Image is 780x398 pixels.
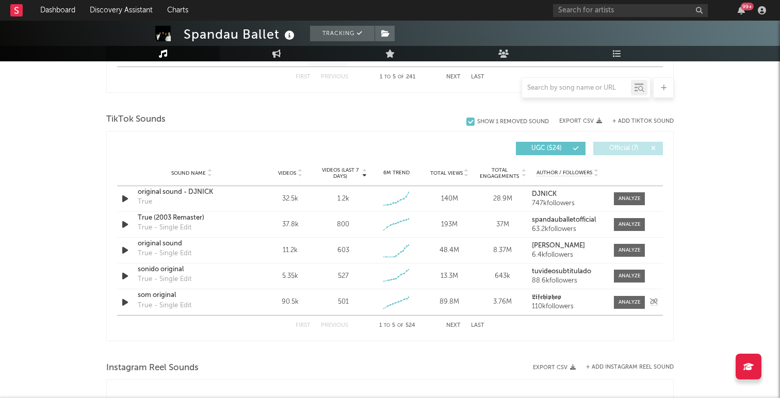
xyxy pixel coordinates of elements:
[532,226,604,233] div: 63.2k followers
[321,74,348,80] button: Previous
[523,145,570,152] span: UGC ( 524 )
[337,245,349,256] div: 603
[426,297,474,307] div: 89.8M
[532,242,604,250] a: [PERSON_NAME]
[532,277,604,285] div: 88.6k followers
[384,75,391,79] span: to
[593,142,663,155] button: Official(7)
[532,252,604,259] div: 6.4k followers
[106,362,199,374] span: Instagram Reel Sounds
[106,113,166,126] span: TikTok Sounds
[138,248,191,259] div: True - Single Edit
[426,194,474,204] div: 140M
[296,74,311,80] button: First
[532,294,561,301] strong: 𝕷𝖎𝖋𝖊𝖍𝖎𝖕𝖍𝖔𝖕
[398,75,404,79] span: of
[138,187,246,197] a: original sound - DJNICK
[532,242,585,249] strong: [PERSON_NAME]
[337,220,349,230] div: 800
[741,3,754,10] div: 99 +
[533,364,576,371] button: Export CSV
[372,169,420,177] div: 6M Trend
[138,239,246,249] a: original sound
[576,364,674,370] div: + Add Instagram Reel Sound
[471,74,484,80] button: Last
[266,220,314,230] div: 37.8k
[532,200,604,207] div: 747k followers
[266,245,314,256] div: 11.2k
[553,4,708,17] input: Search for artists
[479,271,527,281] div: 643k
[426,271,474,281] div: 13.3M
[138,274,191,285] div: True - Single Edit
[602,119,674,124] button: + Add TikTok Sound
[532,191,604,198] a: DJNICK
[426,220,474,230] div: 193M
[426,245,474,256] div: 48.4M
[532,191,557,197] strong: DJNICK
[138,290,246,301] a: som original
[479,245,527,256] div: 8.37M
[384,323,390,328] span: to
[266,297,314,307] div: 90.5k
[138,197,152,207] div: True
[471,323,484,328] button: Last
[446,323,461,328] button: Next
[138,301,191,311] div: True - Single Edit
[338,297,349,307] div: 501
[586,364,674,370] button: + Add Instagram Reel Sound
[310,26,375,41] button: Tracking
[397,323,403,328] span: of
[369,71,426,84] div: 1 5 241
[738,6,745,14] button: 99+
[138,213,246,223] a: True (2003 Remaster)
[559,118,602,124] button: Export CSV
[338,271,349,281] div: 527
[296,323,311,328] button: First
[532,303,604,310] div: 110k followers
[184,26,297,43] div: Spandau Ballet
[479,194,527,204] div: 28.9M
[516,142,586,155] button: UGC(524)
[479,220,527,230] div: 37M
[321,323,348,328] button: Previous
[479,297,527,307] div: 3.76M
[532,268,591,275] strong: tuvideosubtitulado
[522,84,631,92] input: Search by song name or URL
[532,217,604,224] a: spandauballetofficial
[266,194,314,204] div: 32.5k
[337,194,349,204] div: 1.2k
[446,74,461,80] button: Next
[532,268,604,275] a: tuvideosubtitulado
[278,170,296,176] span: Videos
[138,223,191,233] div: True - Single Edit
[532,294,604,301] a: 𝕷𝖎𝖋𝖊𝖍𝖎𝖕𝖍𝖔𝖕
[171,170,206,176] span: Sound Name
[612,119,674,124] button: + Add TikTok Sound
[266,271,314,281] div: 5.35k
[479,167,521,179] span: Total Engagements
[430,170,463,176] span: Total Views
[319,167,361,179] span: Videos (last 7 days)
[138,264,246,275] a: sonido original
[600,145,647,152] span: Official ( 7 )
[369,320,426,332] div: 1 5 524
[477,119,549,125] div: Show 1 Removed Sound
[532,217,596,223] strong: spandauballetofficial
[537,170,592,176] span: Author / Followers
